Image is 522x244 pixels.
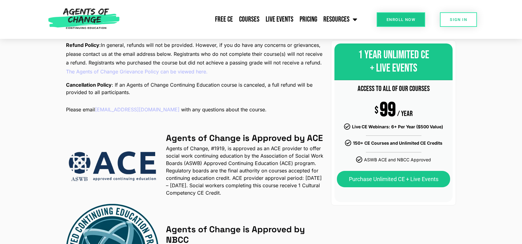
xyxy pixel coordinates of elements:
a: Enroll Now [377,12,425,27]
a: The Agents of Change Grievance Policy can be viewed here. [66,67,208,76]
a: SIGN IN [440,12,477,27]
a: [EMAIL_ADDRESS][DOMAIN_NAME] [95,106,180,113]
p: : If an Agents of Change Continuing Education course is canceled, a full refund will be provided ... [66,81,324,96]
li: 150+ CE Courses and Unlimited CE Credits [337,140,450,148]
a: Courses [236,12,263,27]
div: 1 YEAR UNLIMITED CE + LIVE EVENTS [334,43,453,80]
a: Pricing [296,12,320,27]
span: $ [375,107,379,114]
a: Purchase Unlimited CE + Live Events [337,171,450,188]
span: Enroll Now [387,18,415,22]
li: Live CE Webinars: 6+ Per Year ($500 Value) [337,123,450,132]
a: Resources [320,12,360,27]
span: with any questions about the course. [181,106,267,113]
b: Refund Policy [66,42,99,48]
p: Agents of Change, #1919, is approved as an ACE provider to offer social work continuing education... [166,145,324,196]
span: : [66,41,101,50]
div: 99 [380,107,396,114]
span: Please email [66,106,95,113]
span: SIGN IN [450,18,467,22]
div: / YEAR [397,110,413,117]
div: ACCESS TO ALL OF OUR COURSES [337,81,450,96]
h4: Agents of Change is Approved by ACE [166,133,324,143]
b: Cancellation Policy [66,82,112,88]
li: ASWB ACE and NBCC Approved [337,156,450,165]
a: Free CE [212,12,236,27]
p: In general, refunds will not be provided. However, if you do have any concerns or grievances, ple... [66,41,324,76]
nav: Menu [123,12,360,27]
a: Live Events [263,12,296,27]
